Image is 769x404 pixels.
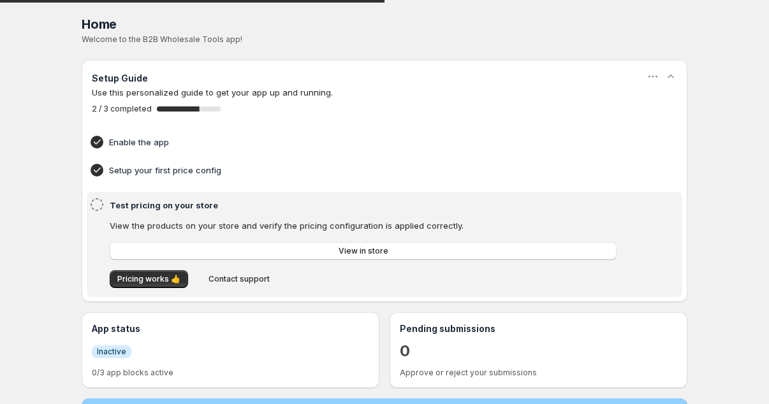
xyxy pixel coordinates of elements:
p: Approve or reject your submissions [400,368,677,378]
span: Inactive [97,347,126,357]
button: Pricing works 👍 [110,270,188,288]
h4: Setup your first price config [109,164,620,177]
button: Contact support [201,270,277,288]
h4: Test pricing on your store [110,199,620,212]
span: Pricing works 👍 [117,274,180,284]
h3: Pending submissions [400,322,677,335]
a: View in store [110,242,617,260]
p: Welcome to the B2B Wholesale Tools app! [82,34,687,45]
p: Use this personalized guide to get your app up and running. [92,86,677,99]
span: 2 / 3 completed [92,104,152,114]
h3: Setup Guide [92,72,148,85]
span: View in store [339,246,388,256]
a: 0 [400,341,410,361]
span: Home [82,17,117,32]
h3: App status [92,322,369,335]
span: Contact support [209,274,270,284]
h4: Enable the app [109,136,620,148]
a: InfoInactive [92,345,131,358]
p: View the products on your store and verify the pricing configuration is applied correctly. [110,219,617,232]
p: 0/3 app blocks active [92,368,369,378]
